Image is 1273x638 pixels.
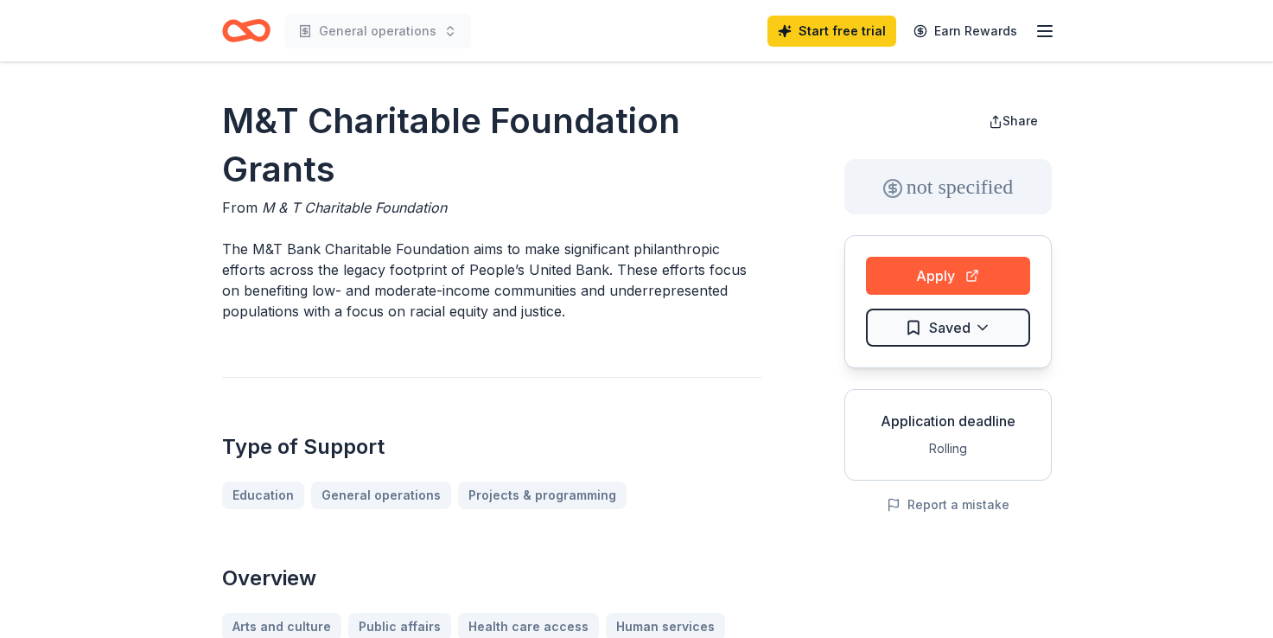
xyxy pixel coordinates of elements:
[311,482,451,509] a: General operations
[859,438,1037,459] div: Rolling
[866,309,1030,347] button: Saved
[319,21,436,41] span: General operations
[844,159,1052,214] div: not specified
[887,494,1009,515] button: Report a mistake
[767,16,896,47] a: Start free trial
[859,411,1037,431] div: Application deadline
[222,10,271,51] a: Home
[458,482,627,509] a: Projects & programming
[866,257,1030,295] button: Apply
[222,97,761,194] h1: M&T Charitable Foundation Grants
[903,16,1028,47] a: Earn Rewards
[222,482,304,509] a: Education
[222,565,761,592] h2: Overview
[284,14,471,48] button: General operations
[222,433,761,461] h2: Type of Support
[1002,113,1038,128] span: Share
[222,239,761,322] p: The M&T Bank Charitable Foundation aims to make significant philanthropic efforts across the lega...
[262,199,447,216] span: M & T Charitable Foundation
[929,316,971,339] span: Saved
[975,104,1052,138] button: Share
[222,197,761,218] div: From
